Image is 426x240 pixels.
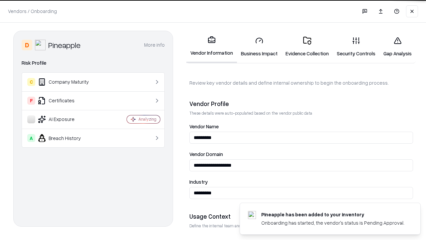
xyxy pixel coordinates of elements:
[189,79,413,86] p: Review key vendor details and define internal ownership to begin the onboarding process.
[189,110,413,116] p: These details were auto-populated based on the vendor public data
[261,211,404,218] div: Pineapple has been added to your inventory
[27,97,107,105] div: Certificates
[248,211,256,219] img: pineappleenergy.com
[35,40,46,50] img: Pineapple
[189,100,413,108] div: Vendor Profile
[282,31,333,62] a: Evidence Collection
[27,115,107,123] div: AI Exposure
[189,152,413,157] label: Vendor Domain
[261,219,404,226] div: Onboarding has started, the vendor's status is Pending Approval.
[144,39,165,51] button: More info
[189,223,413,229] p: Define the internal team and reason for using this vendor. This helps assess business relevance a...
[8,8,57,15] p: Vendors / Onboarding
[189,124,413,129] label: Vendor Name
[27,134,107,142] div: Breach History
[27,97,35,105] div: F
[237,31,282,62] a: Business Impact
[22,59,165,67] div: Risk Profile
[138,116,156,122] div: Analyzing
[189,179,413,184] label: Industry
[27,78,107,86] div: Company Maturity
[27,78,35,86] div: C
[27,134,35,142] div: A
[22,40,32,50] div: D
[186,31,237,63] a: Vendor Information
[189,212,413,220] div: Usage Context
[48,40,81,50] div: Pineapple
[333,31,379,62] a: Security Controls
[379,31,416,62] a: Gap Analysis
